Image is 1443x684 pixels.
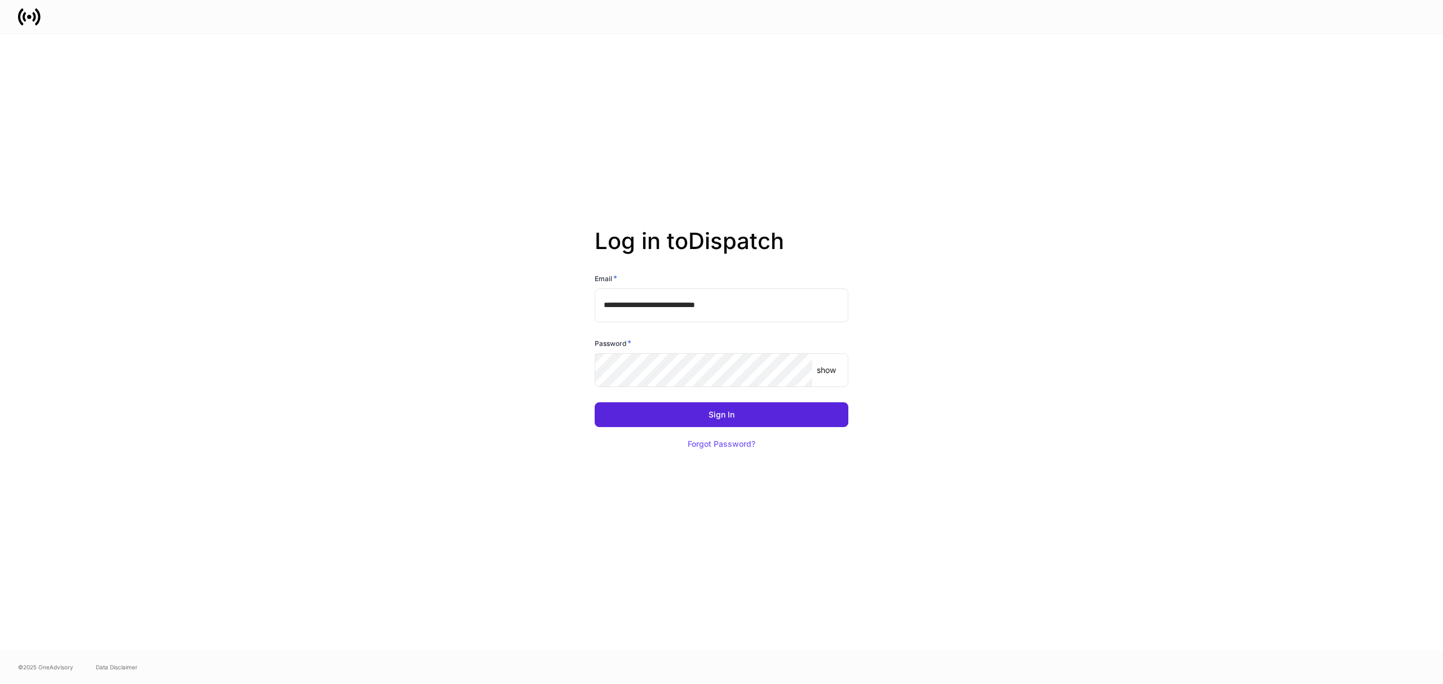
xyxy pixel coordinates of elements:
[595,337,631,349] h6: Password
[595,228,848,273] h2: Log in to Dispatch
[595,273,617,284] h6: Email
[595,402,848,427] button: Sign In
[18,663,73,672] span: © 2025 OneAdvisory
[96,663,138,672] a: Data Disclaimer
[709,411,734,419] div: Sign In
[688,440,755,448] div: Forgot Password?
[817,365,836,376] p: show
[674,432,769,456] button: Forgot Password?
